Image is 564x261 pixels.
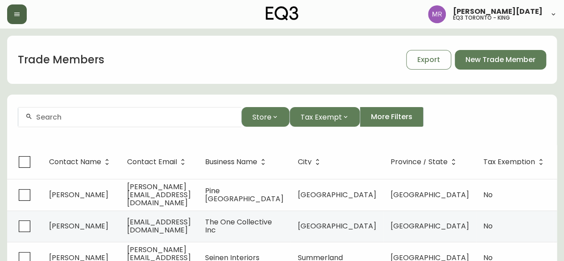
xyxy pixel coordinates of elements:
button: Tax Exempt [289,107,360,127]
span: Contact Name [49,158,113,166]
span: No [483,221,493,231]
span: [GEOGRAPHIC_DATA] [298,221,376,231]
span: More Filters [371,112,412,122]
span: [PERSON_NAME][EMAIL_ADDRESS][DOMAIN_NAME] [127,182,191,208]
img: 433a7fc21d7050a523c0a08e44de74d9 [428,5,446,23]
span: Pine [GEOGRAPHIC_DATA] [205,186,284,204]
span: [GEOGRAPHIC_DATA] [298,190,376,200]
span: Province / State [391,159,448,165]
span: Contact Name [49,159,101,165]
input: Search [36,113,234,121]
span: Export [417,55,440,65]
h5: eq3 toronto - king [453,15,510,21]
span: Store [252,112,272,123]
span: Tax Exemption [483,159,535,165]
span: [PERSON_NAME][DATE] [453,8,543,15]
span: Tax Exempt [301,112,342,123]
span: New Trade Member [465,55,535,65]
span: [GEOGRAPHIC_DATA] [391,221,469,231]
span: [GEOGRAPHIC_DATA] [391,190,469,200]
button: New Trade Member [455,50,546,70]
img: logo [266,6,299,21]
span: The One Collective Inc [205,217,272,235]
span: No [483,190,493,200]
span: Business Name [205,158,269,166]
button: More Filters [360,107,424,127]
span: Tax Exemption [483,158,547,166]
span: [PERSON_NAME] [49,221,108,231]
h1: Trade Members [18,52,104,67]
span: Contact Email [127,158,189,166]
button: Export [406,50,451,70]
span: City [298,159,312,165]
span: Business Name [205,159,257,165]
button: Store [241,107,289,127]
span: [EMAIL_ADDRESS][DOMAIN_NAME] [127,217,191,235]
span: Contact Email [127,159,177,165]
span: Province / State [391,158,459,166]
span: City [298,158,323,166]
span: [PERSON_NAME] [49,190,108,200]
